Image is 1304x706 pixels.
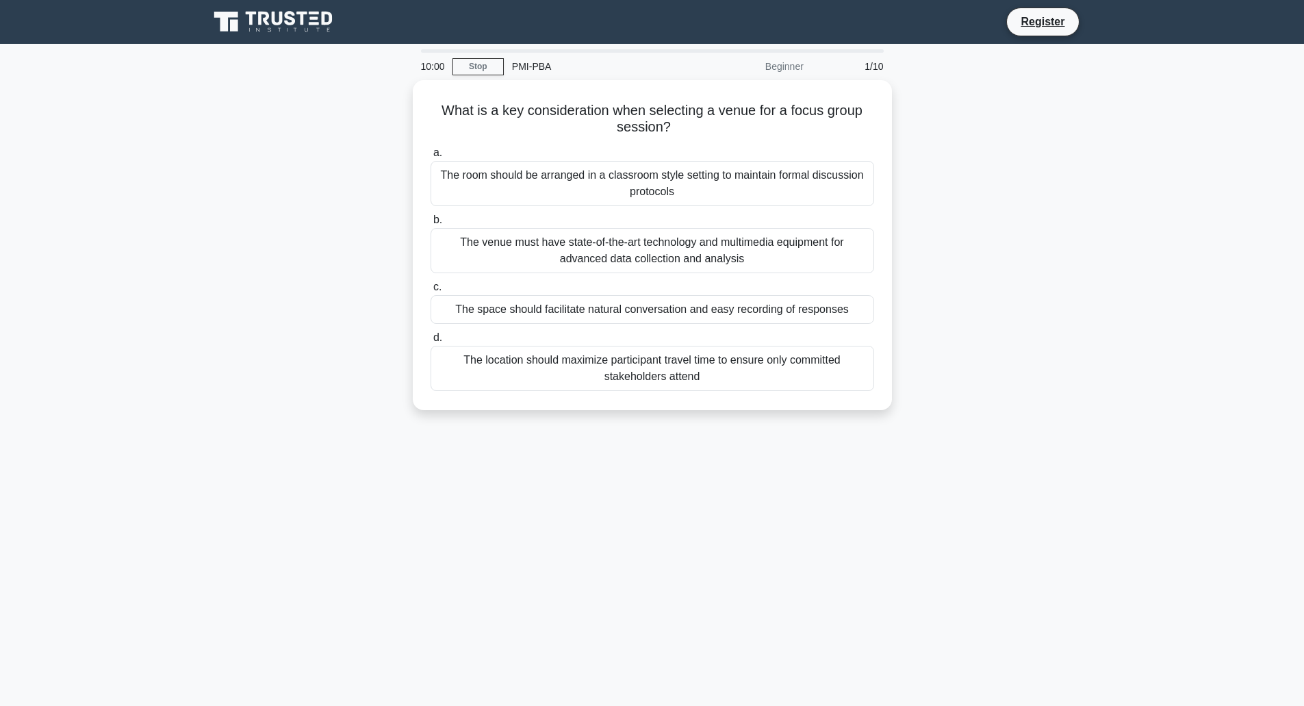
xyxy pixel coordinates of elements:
[1012,13,1073,30] a: Register
[433,331,442,343] span: d.
[504,53,692,80] div: PMI-PBA
[812,53,892,80] div: 1/10
[431,161,874,206] div: The room should be arranged in a classroom style setting to maintain formal discussion protocols
[433,147,442,158] span: a.
[452,58,504,75] a: Stop
[431,228,874,273] div: The venue must have state-of-the-art technology and multimedia equipment for advanced data collec...
[431,346,874,391] div: The location should maximize participant travel time to ensure only committed stakeholders attend
[433,214,442,225] span: b.
[433,281,442,292] span: c.
[692,53,812,80] div: Beginner
[413,53,452,80] div: 10:00
[429,102,875,136] h5: What is a key consideration when selecting a venue for a focus group session?
[431,295,874,324] div: The space should facilitate natural conversation and easy recording of responses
